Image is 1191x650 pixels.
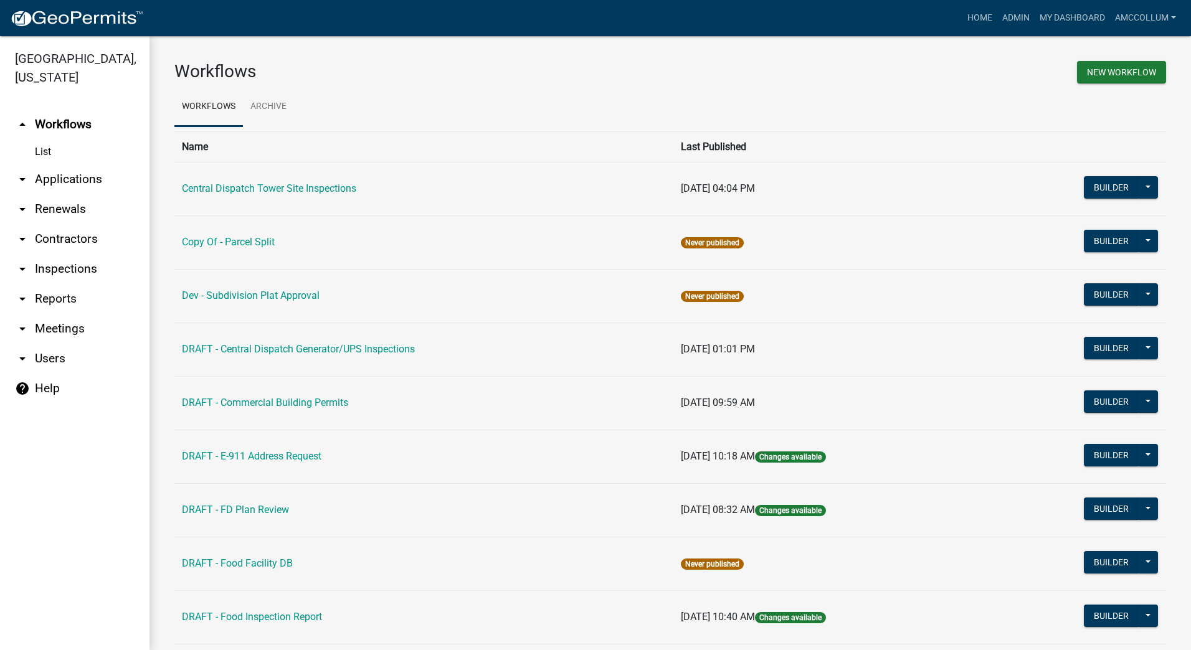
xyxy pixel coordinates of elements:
[755,612,826,623] span: Changes available
[1084,337,1139,359] button: Builder
[681,558,744,570] span: Never published
[962,6,997,30] a: Home
[755,451,826,463] span: Changes available
[182,397,348,408] a: DRAFT - Commercial Building Permits
[174,61,661,82] h3: Workflows
[681,291,744,302] span: Never published
[997,6,1035,30] a: Admin
[15,351,30,366] i: arrow_drop_down
[15,202,30,217] i: arrow_drop_down
[182,450,321,462] a: DRAFT - E-911 Address Request
[681,237,744,248] span: Never published
[681,504,755,516] span: [DATE] 08:32 AM
[1084,283,1139,306] button: Builder
[182,290,320,301] a: Dev - Subdivision Plat Approval
[15,291,30,306] i: arrow_drop_down
[15,381,30,396] i: help
[174,87,243,127] a: Workflows
[15,261,30,276] i: arrow_drop_down
[681,611,755,623] span: [DATE] 10:40 AM
[1084,605,1139,627] button: Builder
[1110,6,1181,30] a: amccollum
[182,557,293,569] a: DRAFT - Food Facility DB
[243,87,294,127] a: Archive
[15,172,30,187] i: arrow_drop_down
[182,343,415,355] a: DRAFT - Central Dispatch Generator/UPS Inspections
[15,117,30,132] i: arrow_drop_up
[182,236,275,248] a: Copy Of - Parcel Split
[1084,230,1139,252] button: Builder
[755,505,826,516] span: Changes available
[1035,6,1110,30] a: My Dashboard
[1084,551,1139,573] button: Builder
[15,232,30,247] i: arrow_drop_down
[1084,497,1139,520] button: Builder
[673,131,989,162] th: Last Published
[182,504,289,516] a: DRAFT - FD Plan Review
[681,182,755,194] span: [DATE] 04:04 PM
[182,611,322,623] a: DRAFT - Food Inspection Report
[1077,61,1166,83] button: New Workflow
[1084,176,1139,199] button: Builder
[1084,390,1139,413] button: Builder
[182,182,356,194] a: Central Dispatch Tower Site Inspections
[1084,444,1139,466] button: Builder
[174,131,673,162] th: Name
[15,321,30,336] i: arrow_drop_down
[681,343,755,355] span: [DATE] 01:01 PM
[681,397,755,408] span: [DATE] 09:59 AM
[681,450,755,462] span: [DATE] 10:18 AM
